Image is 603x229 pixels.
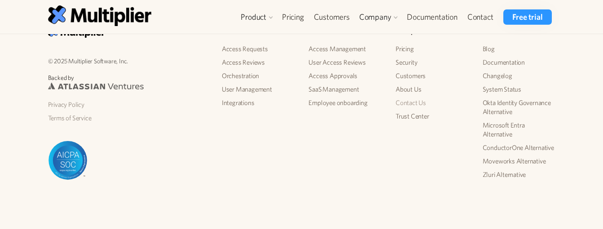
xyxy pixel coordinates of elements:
[483,96,555,119] a: Okta Identity Governance Alternative
[48,73,207,83] p: Backed by
[222,56,295,69] a: Access Reviews
[483,168,555,181] a: Zluri Alternative
[308,69,381,83] a: Access Approvals
[355,9,402,25] div: Company
[483,56,555,69] a: Documentation
[483,42,555,56] a: Blog
[396,69,468,83] a: Customers
[402,9,462,25] a: Documentation
[396,96,468,110] a: Contact Us
[308,56,381,69] a: User Access Reviews
[396,56,468,69] a: Security
[222,83,295,96] a: User Management
[483,83,555,96] a: System Status
[308,42,381,56] a: Access Management
[483,69,555,83] a: Changelog
[396,83,468,96] a: About Us
[222,96,295,110] a: Integrations
[241,12,266,22] div: Product
[396,110,468,123] a: Trust Center
[309,9,355,25] a: Customers
[236,9,277,25] div: Product
[222,69,295,83] a: Orchestration
[48,98,207,111] a: Privacy Policy
[308,83,381,96] a: SaaS Management
[222,42,295,56] a: Access Requests
[277,9,309,25] a: Pricing
[483,141,555,154] a: ConductorOne Alternative
[483,119,555,141] a: Microsoft Entra Alternative
[359,12,392,22] div: Company
[483,154,555,168] a: Moveworks Alternative
[308,96,381,110] a: Employee onboarding
[396,42,468,56] a: Pricing
[503,9,551,25] a: Free trial
[462,9,498,25] a: Contact
[48,111,207,125] a: Terms of Service
[48,56,207,66] p: © 2025 Multiplier Software, Inc.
